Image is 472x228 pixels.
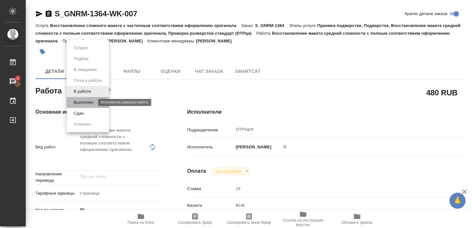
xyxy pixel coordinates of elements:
button: В ожидании [72,66,99,73]
button: Отменен [72,121,93,128]
button: Готов к работе [72,77,104,84]
button: Создан [72,44,90,51]
button: В работе [72,88,93,95]
button: Подбор [72,55,90,62]
button: Выполнен [72,99,95,106]
button: Сдан [72,110,86,117]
